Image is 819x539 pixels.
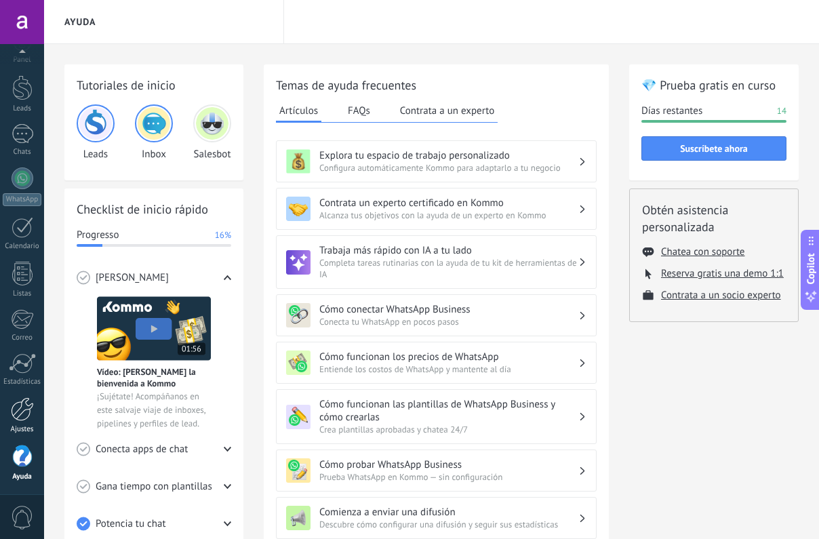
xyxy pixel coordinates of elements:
[215,228,231,242] span: 16%
[77,77,231,94] h2: Tutoriales de inicio
[77,228,119,242] span: Progresso
[344,100,374,121] button: FAQs
[319,316,578,327] span: Conecta tu WhatsApp en pocos pasos
[3,334,42,342] div: Correo
[319,303,578,316] h3: Cómo conectar WhatsApp Business
[319,162,578,174] span: Configura automáticamente Kommo para adaptarlo a tu negocio
[135,104,173,161] div: Inbox
[3,193,41,206] div: WhatsApp
[804,253,818,284] span: Copilot
[276,77,597,94] h2: Temas de ayuda frecuentes
[641,136,786,161] button: Suscríbete ahora
[319,424,578,435] span: Crea plantillas aprobadas y chatea 24/7
[680,144,748,153] span: Suscríbete ahora
[96,480,212,494] span: Gana tiempo con plantillas
[319,363,578,375] span: Entiende los costos de WhatsApp y mantente al día
[3,242,42,251] div: Calendario
[193,104,231,161] div: Salesbot
[77,104,115,161] div: Leads
[97,366,211,389] span: Vídeo: [PERSON_NAME] la bienvenida a Kommo
[319,257,578,280] span: Completa tareas rutinarias con la ayuda de tu kit de herramientas de IA
[661,245,744,258] button: Chatea con soporte
[661,289,781,302] button: Contrata a un socio experto
[3,290,42,298] div: Listas
[319,398,578,424] h3: Cómo funcionan las plantillas de WhatsApp Business y cómo crearlas
[319,506,578,519] h3: Comienza a enviar una difusión
[319,149,578,162] h3: Explora tu espacio de trabajo personalizado
[319,209,578,221] span: Alcanza tus objetivos con la ayuda de un experto en Kommo
[319,471,578,483] span: Prueba WhatsApp en Kommo — sin configuración
[3,473,42,481] div: Ayuda
[642,201,786,235] h2: Obtén asistencia personalizada
[77,201,231,218] h2: Checklist de inicio rápido
[641,104,702,118] span: Días restantes
[3,378,42,386] div: Estadísticas
[3,104,42,113] div: Leads
[3,148,42,157] div: Chats
[276,100,321,123] button: Artículos
[641,77,786,94] h2: 💎 Prueba gratis en curso
[3,425,42,434] div: Ajustes
[319,519,578,530] span: Descubre cómo configurar una difusión y seguir sus estadísticas
[319,244,578,257] h3: Trabaja más rápido con IA a tu lado
[397,100,498,121] button: Contrata a un experto
[661,267,784,280] button: Reserva gratis una demo 1:1
[97,296,211,361] img: Meet video
[96,271,169,285] span: [PERSON_NAME]
[777,104,786,118] span: 14
[319,197,578,209] h3: Contrata un experto certificado en Kommo
[97,390,211,431] span: ¡Sujétate! Acompáñanos en este salvaje viaje de inboxes, pipelines y perfiles de lead.
[96,517,166,531] span: Potencia tu chat
[96,443,188,456] span: Conecta apps de chat
[319,351,578,363] h3: Cómo funcionan los precios de WhatsApp
[319,458,578,471] h3: Cómo probar WhatsApp Business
